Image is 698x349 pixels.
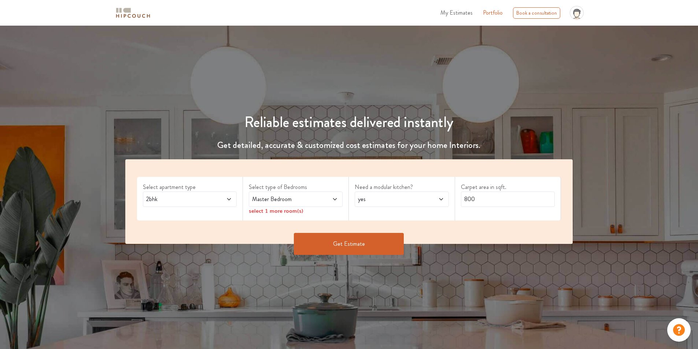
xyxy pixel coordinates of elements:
[294,233,404,255] button: Get Estimate
[461,183,555,192] label: Carpet area in sqft.
[355,183,448,192] label: Need a modular kitchen?
[440,8,473,17] span: My Estimates
[145,195,210,204] span: 2bhk
[115,7,151,19] img: logo-horizontal.svg
[249,183,343,192] label: Select type of Bedrooms
[461,192,555,207] input: Enter area sqft
[115,5,151,21] span: logo-horizontal.svg
[121,140,577,151] h4: Get detailed, accurate & customized cost estimates for your home Interiors.
[249,207,343,215] div: select 1 more room(s)
[143,183,237,192] label: Select apartment type
[357,195,422,204] span: yes
[251,195,316,204] span: Master Bedroom
[121,114,577,131] h1: Reliable estimates delivered instantly
[483,8,503,17] a: Portfolio
[513,7,560,19] div: Book a consultation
